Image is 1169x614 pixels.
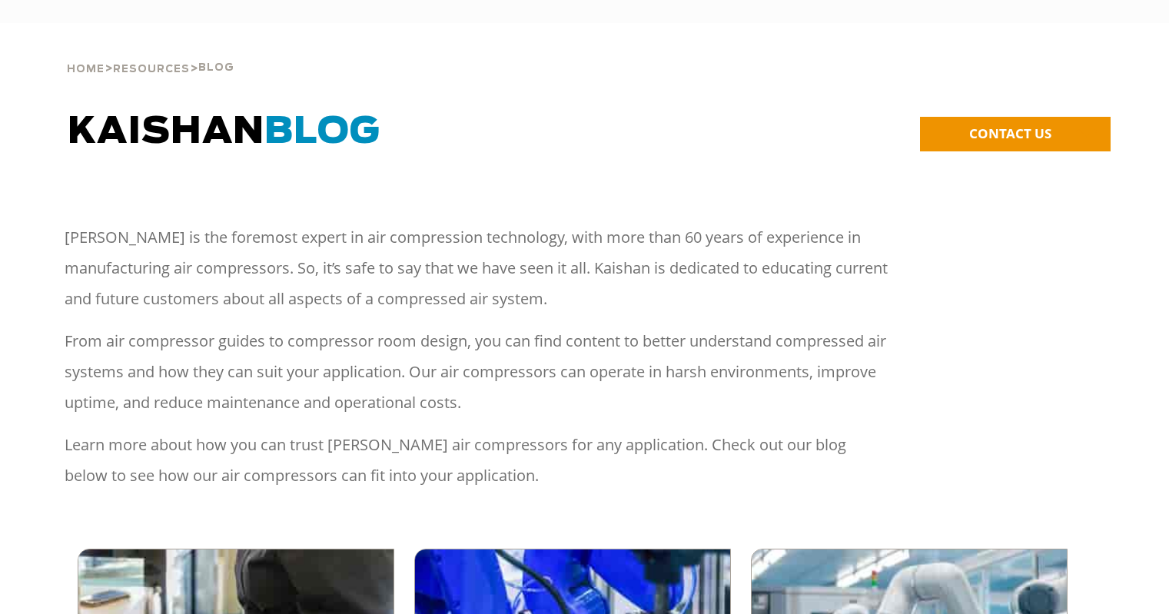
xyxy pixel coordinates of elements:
span: Home [67,65,105,75]
h1: Kaishan [68,111,839,154]
div: > > [67,23,234,81]
span: Blog [198,63,234,73]
a: Home [67,61,105,75]
p: [PERSON_NAME] is the foremost expert in air compression technology, with more than 60 years of ex... [65,222,889,314]
a: Resources [113,61,190,75]
a: CONTACT US [920,117,1111,151]
p: Learn more about how you can trust [PERSON_NAME] air compressors for any application. Check out o... [65,430,889,491]
span: Resources [113,65,190,75]
span: BLOG [264,114,380,151]
p: From air compressor guides to compressor room design, you can find content to better understand c... [65,326,889,418]
span: CONTACT US [969,124,1051,142]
